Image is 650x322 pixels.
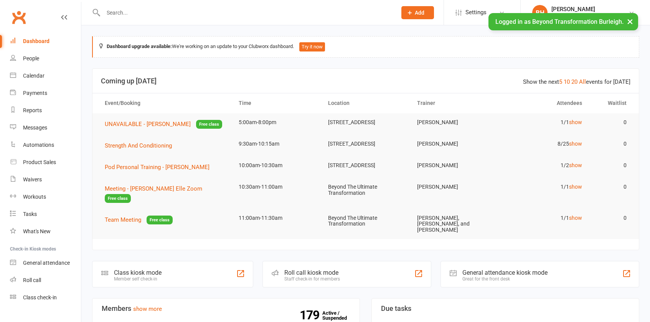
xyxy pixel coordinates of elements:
[571,78,577,85] a: 20
[232,113,321,131] td: 5:00am-8:00pm
[551,6,629,13] div: [PERSON_NAME]
[107,43,172,49] strong: Dashboard upgrade available:
[23,73,45,79] div: Calendar
[579,78,586,85] a: All
[500,178,589,196] td: 1/1
[500,156,589,174] td: 1/2
[23,38,49,44] div: Dashboard
[410,113,500,131] td: [PERSON_NAME]
[23,260,70,266] div: General attendance
[401,6,434,19] button: Add
[23,55,39,61] div: People
[147,216,173,224] span: Free class
[114,276,162,282] div: Member self check-in
[410,178,500,196] td: [PERSON_NAME]
[23,107,42,113] div: Reports
[589,93,634,113] th: Waitlist
[105,216,141,223] span: Team Meeting
[589,209,634,227] td: 0
[495,18,624,25] span: Logged in as Beyond Transformation Burleigh.
[10,289,81,306] a: Class kiosk mode
[23,228,51,234] div: What's New
[462,276,548,282] div: Great for the front desk
[321,113,411,131] td: [STREET_ADDRESS]
[232,178,321,196] td: 10:30am-11:00am
[105,164,210,171] span: Pod Personal Training - [PERSON_NAME]
[232,156,321,174] td: 10:00am-10:30am
[500,93,589,113] th: Attendees
[415,10,424,16] span: Add
[105,194,131,203] span: Free class
[10,254,81,272] a: General attendance kiosk mode
[105,215,173,225] button: Team MeetingFree class
[623,13,637,30] button: ×
[589,135,634,153] td: 0
[114,269,162,276] div: Class kiosk mode
[23,211,37,217] div: Tasks
[465,4,487,21] span: Settings
[589,113,634,131] td: 0
[564,78,570,85] a: 10
[23,277,41,283] div: Roll call
[410,209,500,239] td: [PERSON_NAME], [PERSON_NAME], and [PERSON_NAME]
[105,141,177,150] button: Strength And Conditioning
[321,135,411,153] td: [STREET_ADDRESS]
[10,33,81,50] a: Dashboard
[105,120,222,129] button: UNAVAILABLE - [PERSON_NAME]Free class
[10,206,81,223] a: Tasks
[321,178,411,202] td: Beyond The Ultimate Transformation
[101,7,391,18] input: Search...
[10,223,81,240] a: What's New
[500,135,589,153] td: 8/25
[569,119,582,125] a: show
[299,42,325,51] button: Try it now
[410,156,500,174] td: [PERSON_NAME]
[589,156,634,174] td: 0
[23,124,47,131] div: Messages
[10,85,81,102] a: Payments
[232,209,321,227] td: 11:00am-11:30am
[23,176,42,183] div: Waivers
[23,142,54,148] div: Automations
[10,272,81,289] a: Roll call
[321,209,411,233] td: Beyond The Ultimate Transformation
[23,294,57,300] div: Class check-in
[569,184,582,190] a: show
[10,154,81,171] a: Product Sales
[523,77,630,86] div: Show the next events for [DATE]
[105,121,191,128] span: UNAVAILABLE - [PERSON_NAME]
[10,188,81,206] a: Workouts
[569,215,582,221] a: show
[321,93,411,113] th: Location
[23,90,47,96] div: Payments
[300,309,322,321] strong: 179
[589,178,634,196] td: 0
[10,50,81,67] a: People
[381,305,630,312] h3: Due tasks
[196,120,222,129] span: Free class
[9,8,28,27] a: Clubworx
[410,93,500,113] th: Trainer
[284,269,340,276] div: Roll call kiosk mode
[105,142,172,149] span: Strength And Conditioning
[10,171,81,188] a: Waivers
[105,163,215,172] button: Pod Personal Training - [PERSON_NAME]
[10,67,81,85] a: Calendar
[23,194,46,200] div: Workouts
[321,156,411,174] td: [STREET_ADDRESS]
[569,162,582,168] a: show
[101,77,630,85] h3: Coming up [DATE]
[284,276,340,282] div: Staff check-in for members
[532,5,548,20] div: BH
[569,141,582,147] a: show
[551,13,629,20] div: Beyond Transformation Burleigh
[98,93,232,113] th: Event/Booking
[133,305,162,312] a: show more
[105,185,202,192] span: Meeting - [PERSON_NAME] Elle Zoom
[232,135,321,153] td: 9:30am-10:15am
[92,36,639,58] div: We're working on an update to your Clubworx dashboard.
[462,269,548,276] div: General attendance kiosk mode
[500,113,589,131] td: 1/1
[23,159,56,165] div: Product Sales
[500,209,589,227] td: 1/1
